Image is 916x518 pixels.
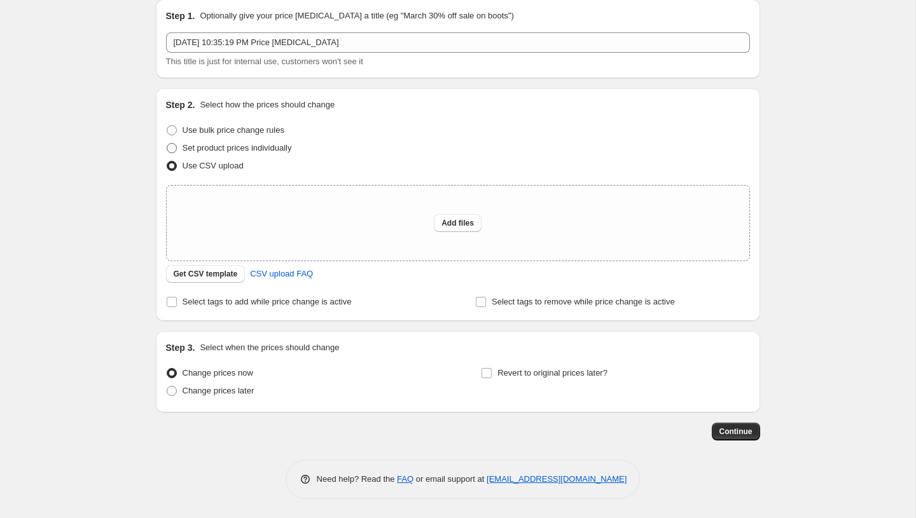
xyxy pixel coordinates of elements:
span: Select tags to remove while price change is active [492,297,675,306]
span: Change prices now [183,368,253,378]
a: [EMAIL_ADDRESS][DOMAIN_NAME] [487,474,627,484]
h2: Step 2. [166,99,195,111]
input: 30% off holiday sale [166,32,750,53]
a: FAQ [397,474,413,484]
span: Use bulk price change rules [183,125,284,135]
button: Continue [712,423,760,440]
span: or email support at [413,474,487,484]
h2: Step 3. [166,341,195,354]
span: Revert to original prices later? [497,368,607,378]
h2: Step 1. [166,10,195,22]
span: Add files [441,218,474,228]
a: CSV upload FAQ [242,264,321,284]
span: Select tags to add while price change is active [183,297,352,306]
span: This title is just for internal use, customers won't see it [166,57,363,66]
p: Optionally give your price [MEDICAL_DATA] a title (eg "March 30% off sale on boots") [200,10,513,22]
button: Get CSV template [166,265,246,283]
span: Get CSV template [174,269,238,279]
button: Add files [434,214,482,232]
p: Select how the prices should change [200,99,335,111]
span: Need help? Read the [317,474,398,484]
span: Use CSV upload [183,161,244,170]
span: Set product prices individually [183,143,292,153]
span: CSV upload FAQ [250,268,313,280]
p: Select when the prices should change [200,341,339,354]
span: Continue [719,426,753,437]
span: Change prices later [183,386,254,395]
